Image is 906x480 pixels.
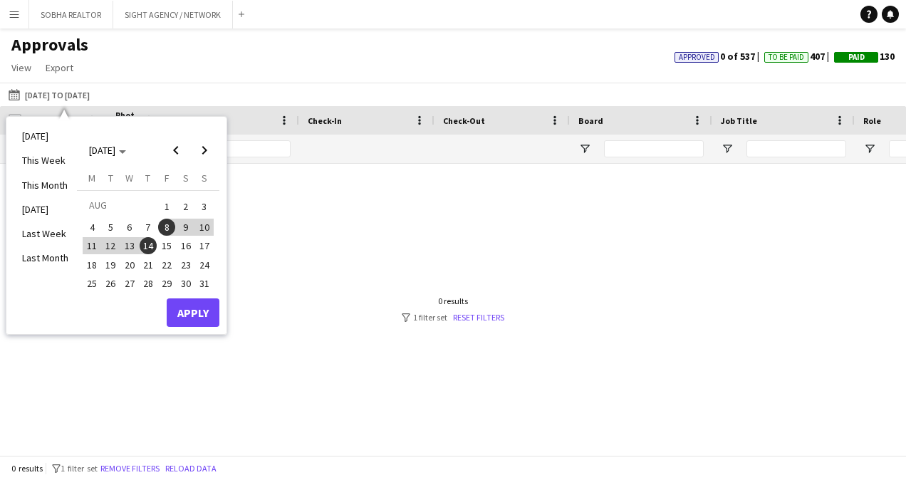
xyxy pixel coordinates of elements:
button: 19-08-2025 [101,255,120,273]
button: 15-08-2025 [157,236,176,255]
button: 05-08-2025 [101,218,120,236]
span: M [88,172,95,184]
li: This Week [14,148,77,172]
span: 22 [158,256,175,273]
span: 9 [177,219,194,236]
button: 31-08-2025 [195,274,214,293]
button: Remove filters [98,461,162,476]
span: 14 [140,237,157,254]
span: Check-Out [443,115,485,126]
span: 23 [177,256,194,273]
span: 5 [103,219,120,236]
button: 03-08-2025 [195,196,214,218]
button: Open Filter Menu [863,142,876,155]
span: 28 [140,275,157,292]
span: 11 [83,237,100,254]
span: 19 [103,256,120,273]
button: 21-08-2025 [139,255,157,273]
span: 13 [121,237,138,254]
button: 23-08-2025 [176,255,194,273]
span: 15 [158,237,175,254]
a: Export [40,58,79,77]
button: Open Filter Menu [721,142,734,155]
li: [DATE] [14,124,77,148]
span: 25 [83,275,100,292]
input: Column with Header Selection [9,114,21,127]
button: 10-08-2025 [195,218,214,236]
button: 02-08-2025 [176,196,194,218]
span: 17 [196,237,213,254]
button: 13-08-2025 [120,236,139,255]
span: Photo [115,110,138,131]
span: 29 [158,275,175,292]
button: 28-08-2025 [139,274,157,293]
span: 1 [158,197,175,216]
button: Previous month [162,136,190,165]
input: Board Filter Input [604,140,704,157]
button: Reload data [162,461,219,476]
span: 0 of 537 [675,50,764,63]
span: 26 [103,275,120,292]
span: Role [863,115,881,126]
button: 17-08-2025 [195,236,214,255]
span: 1 filter set [61,463,98,474]
button: 24-08-2025 [195,255,214,273]
span: To Be Paid [769,53,804,62]
button: SOBHA REALTOR [29,1,113,28]
span: 31 [196,275,213,292]
span: View [11,61,31,74]
span: 4 [83,219,100,236]
button: 30-08-2025 [176,274,194,293]
button: 26-08-2025 [101,274,120,293]
button: 16-08-2025 [176,236,194,255]
button: 27-08-2025 [120,274,139,293]
span: 21 [140,256,157,273]
button: 14-08-2025 [139,236,157,255]
span: Approved [679,53,715,62]
div: 1 filter set [402,312,504,323]
span: Name [172,115,195,126]
a: View [6,58,37,77]
span: 20 [121,256,138,273]
span: 27 [121,275,138,292]
input: Job Title Filter Input [746,140,846,157]
button: 11-08-2025 [83,236,101,255]
span: Export [46,61,73,74]
button: Apply [167,298,219,327]
span: T [145,172,150,184]
button: Next month [190,136,219,165]
a: Reset filters [453,312,504,323]
span: 3 [196,197,213,216]
li: Last Month [14,246,77,270]
td: AUG [83,196,157,218]
span: 407 [764,50,834,63]
span: 2 [177,197,194,216]
span: 6 [121,219,138,236]
span: T [108,172,113,184]
button: 20-08-2025 [120,255,139,273]
button: 18-08-2025 [83,255,101,273]
button: SIGHT AGENCY / NETWORK [113,1,233,28]
span: S [202,172,207,184]
span: Paid [848,53,865,62]
li: Last Week [14,221,77,246]
button: Open Filter Menu [578,142,591,155]
li: [DATE] [14,197,77,221]
li: This Month [14,173,77,197]
button: 04-08-2025 [83,218,101,236]
span: F [165,172,170,184]
button: 08-08-2025 [157,218,176,236]
span: 12 [103,237,120,254]
span: 8 [158,219,175,236]
span: Date [30,115,50,126]
span: 130 [834,50,895,63]
button: 01-08-2025 [157,196,176,218]
span: Job Title [721,115,757,126]
span: 10 [196,219,213,236]
span: [DATE] [89,144,115,157]
span: S [183,172,189,184]
button: 22-08-2025 [157,255,176,273]
span: 18 [83,256,100,273]
div: 0 results [402,296,504,306]
span: 30 [177,275,194,292]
